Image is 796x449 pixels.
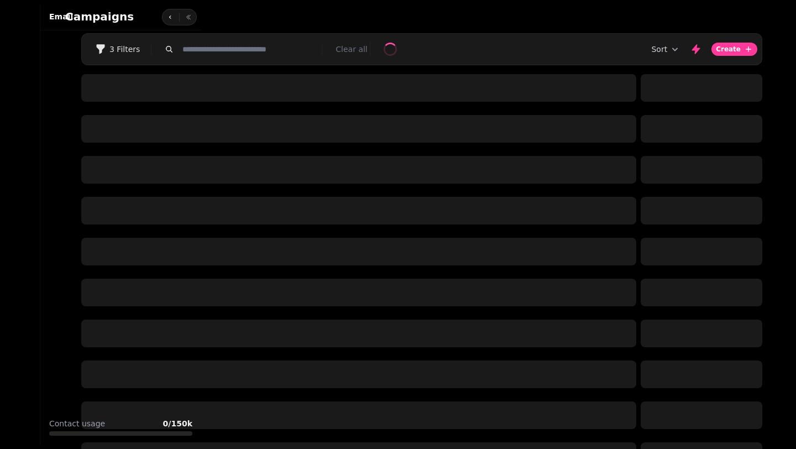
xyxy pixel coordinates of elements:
[711,43,757,56] button: Create
[651,44,680,55] button: Sort
[49,11,73,22] h2: Email
[163,419,192,428] b: 0 / 150k
[336,44,367,55] button: Clear all
[716,46,741,53] span: Create
[49,418,105,429] p: Contact usage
